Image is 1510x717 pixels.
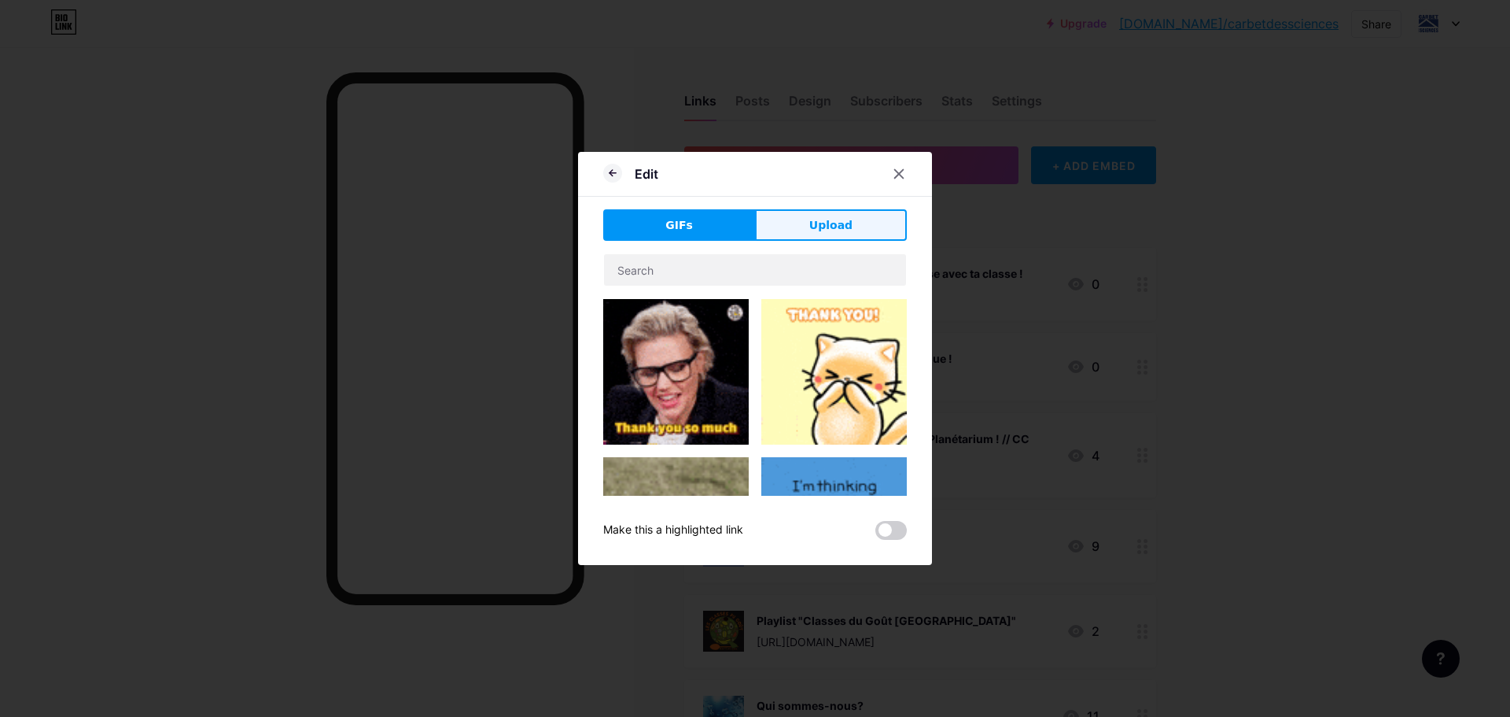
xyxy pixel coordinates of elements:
div: Edit [635,164,658,183]
img: Gihpy [761,457,907,603]
img: Gihpy [603,457,749,717]
img: Gihpy [761,299,907,445]
span: GIFs [665,217,693,234]
img: Gihpy [603,299,749,445]
input: Search [604,254,906,286]
button: GIFs [603,209,755,241]
button: Upload [755,209,907,241]
div: Make this a highlighted link [603,521,743,540]
span: Upload [809,217,853,234]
